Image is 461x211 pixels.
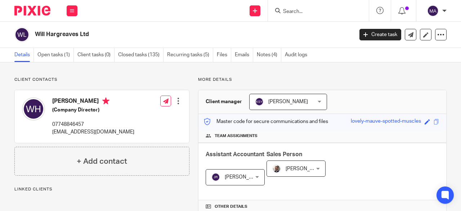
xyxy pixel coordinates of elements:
[118,48,164,62] a: Closed tasks (135)
[282,9,347,15] input: Search
[102,97,109,105] i: Primary
[14,6,50,16] img: Pixie
[257,48,281,62] a: Notes (4)
[206,98,242,105] h3: Client manager
[217,48,231,62] a: Files
[359,29,401,40] a: Create task
[198,77,447,83] p: More details
[167,48,213,62] a: Recurring tasks (5)
[286,166,325,171] span: [PERSON_NAME]
[206,151,264,157] span: Assistant Accountant
[215,133,258,139] span: Team assignments
[285,48,311,62] a: Audit logs
[14,27,30,42] img: svg%3E
[22,97,45,120] img: svg%3E
[215,204,247,210] span: Other details
[235,48,253,62] a: Emails
[37,48,74,62] a: Open tasks (1)
[204,118,328,125] p: Master code for secure communications and files
[52,121,134,128] p: 07748846457
[77,156,127,167] h4: + Add contact
[268,99,308,104] span: [PERSON_NAME]
[351,118,421,126] div: lovely-mauve-spotted-muscles
[267,151,302,157] span: Sales Person
[225,175,264,180] span: [PERSON_NAME]
[211,173,220,181] img: svg%3E
[77,48,115,62] a: Client tasks (0)
[14,77,189,83] p: Client contacts
[35,31,286,38] h2: Will Hargreaves Ltd
[52,106,134,114] h5: (Company Director)
[14,48,34,62] a: Details
[52,128,134,136] p: [EMAIL_ADDRESS][DOMAIN_NAME]
[255,97,264,106] img: svg%3E
[14,186,189,192] p: Linked clients
[52,97,134,106] h4: [PERSON_NAME]
[272,164,281,173] img: Matt%20Circle.png
[427,5,439,17] img: svg%3E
